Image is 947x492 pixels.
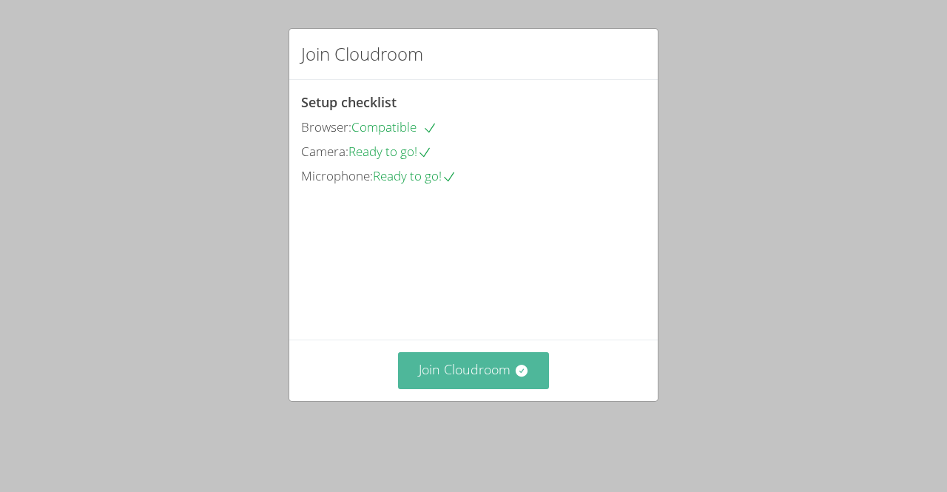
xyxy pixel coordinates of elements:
h2: Join Cloudroom [301,41,423,67]
span: Microphone: [301,167,373,184]
span: Ready to go! [348,143,432,160]
span: Ready to go! [373,167,456,184]
span: Browser: [301,118,351,135]
span: Compatible [351,118,437,135]
button: Join Cloudroom [398,352,550,388]
span: Camera: [301,143,348,160]
span: Setup checklist [301,93,397,111]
